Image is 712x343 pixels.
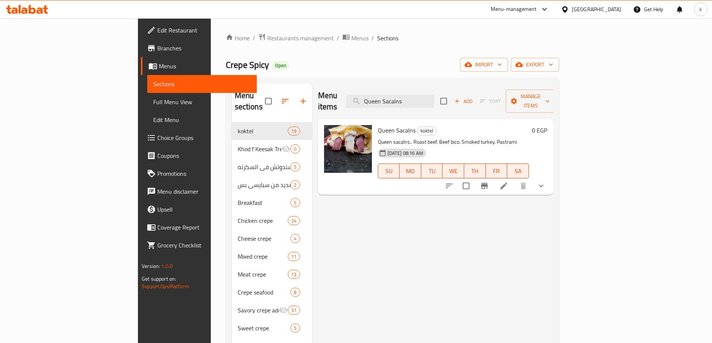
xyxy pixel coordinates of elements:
[532,125,547,135] h6: 0 EGP
[460,58,508,72] button: import
[272,61,289,70] div: Open
[147,93,257,111] a: Full Menu View
[238,252,288,261] span: Mixed crepe
[291,181,299,188] span: 2
[467,166,483,177] span: TH
[232,194,312,212] div: Breakfast5
[153,97,251,106] span: Full Menu View
[290,144,300,153] div: items
[141,218,257,236] a: Coverage Report
[232,230,312,247] div: Cheese crepe4
[486,163,508,178] button: FR
[537,181,546,190] svg: Show Choices
[232,122,312,140] div: koktel19
[288,270,300,279] div: items
[142,274,176,284] span: Get support on:
[276,92,294,110] span: Sort sections
[443,163,464,178] button: WE
[238,198,291,207] span: Breakfast
[294,92,312,110] button: Add section
[232,212,312,230] div: Chicken crepe24
[507,163,529,178] button: SA
[238,270,288,279] div: Meat crepe
[238,234,291,243] span: Cheese crepe
[272,62,289,69] span: Open
[238,216,288,225] span: Chicken crepe
[346,95,434,108] input: search
[506,90,556,113] button: Manage items
[424,166,440,177] span: TU
[288,127,300,135] div: items
[699,5,702,13] span: k
[157,26,251,35] span: Edit Restaurant
[466,60,502,69] span: import
[157,187,251,196] span: Menu disclaimer
[238,306,279,315] span: Savory crepe addons
[157,223,251,232] span: Coverage Report
[440,177,458,195] button: sort-choices
[290,162,300,171] div: items
[159,62,251,71] span: Menus
[291,235,299,242] span: 4
[288,307,299,314] span: 31
[324,125,372,173] img: Queen Sacalns
[290,324,300,333] div: items
[290,198,300,207] div: items
[510,166,526,177] span: SA
[232,265,312,283] div: Meat crepe13
[291,146,299,153] span: 0
[288,216,300,225] div: items
[351,34,369,43] span: Menus
[491,5,537,14] div: Menu-management
[291,199,299,206] span: 5
[141,236,257,254] a: Grocery Checklist
[258,33,334,43] a: Restaurants management
[475,96,506,107] span: Select section first
[318,90,337,112] h2: Menu items
[512,92,550,110] span: Manage items
[226,33,559,43] nav: breadcrumb
[141,147,257,165] a: Coupons
[288,252,300,261] div: items
[421,163,443,178] button: TU
[453,97,474,106] span: Add
[232,301,312,319] div: Savory crepe addons31
[232,247,312,265] div: Mixed crepe11
[385,150,426,157] span: [DATE] 08:16 AM
[238,324,291,333] span: Sweet crepe
[238,180,291,189] span: الجديد شديد من سبايسي بس
[446,166,461,177] span: WE
[499,181,508,190] a: Edit menu item
[288,306,300,315] div: items
[291,325,299,332] span: 5
[417,127,436,135] span: koktel
[147,75,257,93] a: Sections
[141,200,257,218] a: Upsell
[238,162,291,171] span: سندوتش في السكرته
[378,125,416,136] span: Queen Sacalns
[232,140,312,158] div: Khod f Keesak Trend0
[141,39,257,57] a: Branches
[475,177,493,195] button: Branch-specific-item
[232,158,312,176] div: سندوتش في السكرته5
[141,129,257,147] a: Choice Groups
[377,34,398,43] span: Sections
[342,33,369,43] a: Menus
[141,183,257,200] a: Menu disclaimer
[238,288,291,297] span: Crepe seafood
[279,306,288,315] svg: Inactive section
[514,177,532,195] button: delete
[141,57,257,75] a: Menus
[489,166,505,177] span: FR
[157,44,251,53] span: Branches
[142,261,160,271] span: Version:
[281,144,290,153] svg: Inactive section
[232,283,312,301] div: Crepe seafood8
